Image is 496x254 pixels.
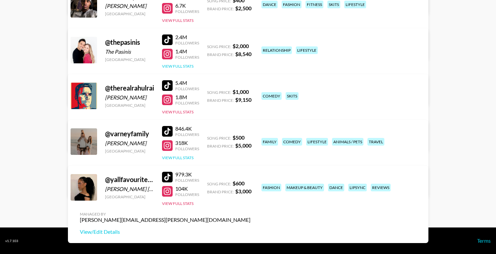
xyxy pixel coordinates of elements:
[371,184,391,191] div: reviews
[175,94,199,100] div: 1.8M
[80,212,250,217] div: Managed By
[477,237,491,244] a: Terms
[175,55,199,60] div: Followers
[5,239,18,243] div: v 1.7.103
[344,1,366,8] div: lifestyle
[175,140,199,146] div: 318K
[162,155,193,160] button: View Full Stats
[207,44,231,49] span: Song Price:
[285,184,324,191] div: makeup & beauty
[105,130,154,138] div: @ varneyfamily
[233,134,245,141] strong: $ 500
[207,189,234,194] span: Brand Price:
[162,18,193,23] button: View Full Stats
[162,64,193,69] button: View Full Stats
[105,3,154,9] div: [PERSON_NAME]
[207,136,231,141] span: Song Price:
[305,1,323,8] div: fitness
[175,146,199,151] div: Followers
[175,86,199,91] div: Followers
[235,188,251,194] strong: $ 3,000
[327,1,340,8] div: skits
[105,57,154,62] div: [GEOGRAPHIC_DATA]
[175,2,199,9] div: 6.7K
[105,194,154,199] div: [GEOGRAPHIC_DATA]
[367,138,384,146] div: travel
[175,171,199,178] div: 979.3K
[207,90,231,95] span: Song Price:
[261,138,278,146] div: family
[80,228,250,235] a: View/Edit Details
[207,144,234,149] span: Brand Price:
[105,84,154,92] div: @ therealrahulrai
[105,94,154,101] div: [PERSON_NAME]
[175,9,199,14] div: Followers
[175,125,199,132] div: 846.4K
[175,132,199,137] div: Followers
[105,149,154,154] div: [GEOGRAPHIC_DATA]
[207,52,234,57] span: Brand Price:
[261,1,278,8] div: dance
[162,201,193,206] button: View Full Stats
[105,140,154,147] div: [PERSON_NAME]
[207,6,234,11] span: Brand Price:
[175,100,199,105] div: Followers
[348,184,367,191] div: lipsync
[105,48,154,55] div: The Pasinis
[282,138,302,146] div: comedy
[105,11,154,16] div: [GEOGRAPHIC_DATA]
[175,192,199,197] div: Followers
[233,180,245,186] strong: $ 600
[175,34,199,40] div: 2.4M
[235,142,251,149] strong: $ 5,000
[207,98,234,103] span: Brand Price:
[105,103,154,108] div: [GEOGRAPHIC_DATA]
[261,92,282,100] div: comedy
[80,217,250,223] div: [PERSON_NAME][EMAIL_ADDRESS][PERSON_NAME][DOMAIN_NAME]
[105,186,154,192] div: [PERSON_NAME] [PERSON_NAME]
[328,184,344,191] div: dance
[235,5,251,11] strong: $ 2,500
[286,92,299,100] div: skits
[207,181,231,186] span: Song Price:
[105,175,154,184] div: @ yallfavouritesagittarius
[175,178,199,183] div: Followers
[261,184,281,191] div: fashion
[332,138,363,146] div: animals / pets
[162,109,193,114] button: View Full Stats
[282,1,302,8] div: fashion
[175,185,199,192] div: 104K
[233,43,249,49] strong: $ 2,000
[233,89,249,95] strong: $ 1,000
[235,51,251,57] strong: $ 8,540
[105,38,154,46] div: @ thepasinis
[175,40,199,45] div: Followers
[261,46,292,54] div: relationship
[296,46,318,54] div: lifestyle
[175,48,199,55] div: 1.4M
[306,138,328,146] div: lifestyle
[175,80,199,86] div: 5.4M
[235,96,251,103] strong: $ 9,150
